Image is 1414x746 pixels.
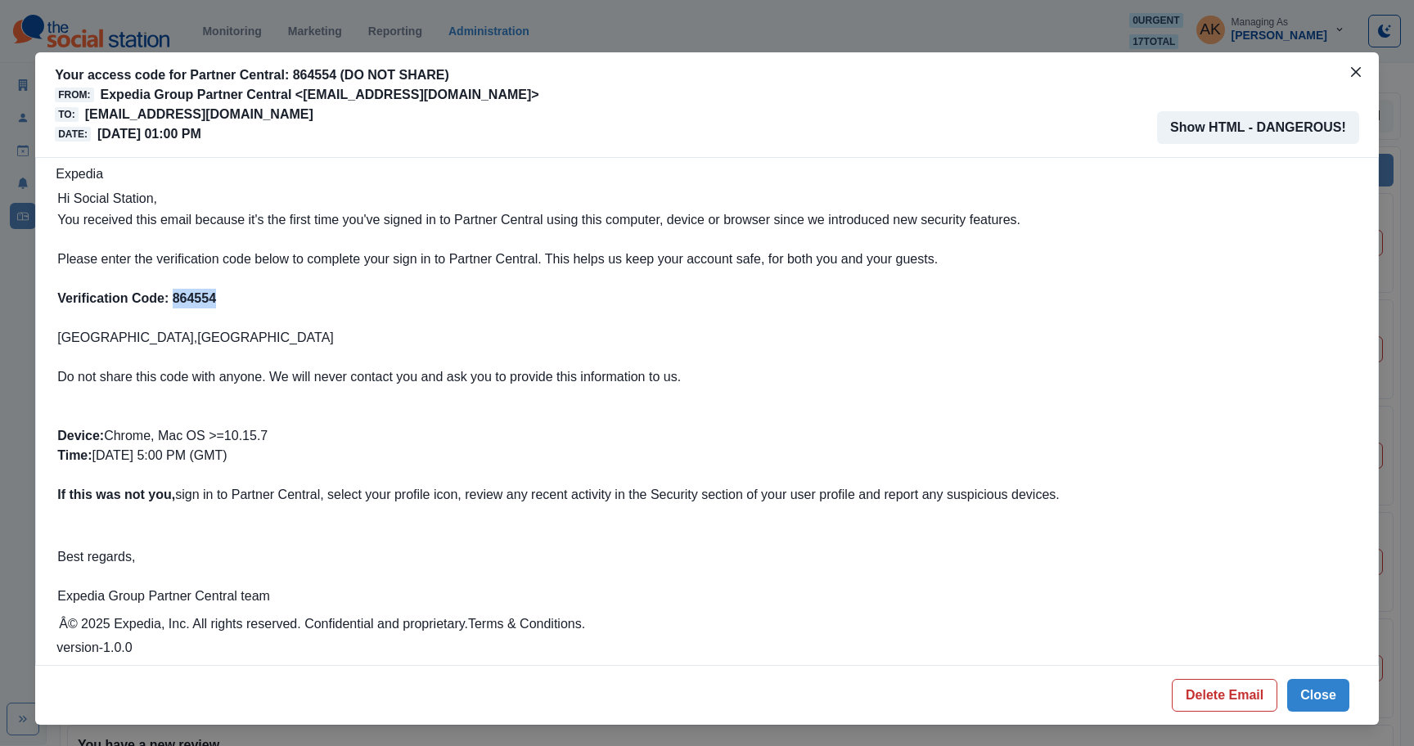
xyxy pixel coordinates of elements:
h4: Â© 2025 Expedia, Inc. All rights reserved. Confidential and proprietary. . [59,614,585,634]
span: Expedia Group Partner Central team [57,589,270,603]
p: version-1.0.0 [56,638,1060,658]
p: Chrome, Mac OS >=10.15.7 [DATE] 5:00 PM (GMT) [57,407,1060,465]
p: You received this email because it's the first time you've signed in to Partner Central using thi... [57,210,1060,269]
button: Close [1287,679,1349,712]
p: Your access code for Partner Central: 864554 (DO NOT SHARE) [55,65,538,85]
h1: Hi Social Station, [57,189,1060,209]
b: Time: [57,448,92,462]
a: Terms & Conditions [468,617,582,631]
span: [GEOGRAPHIC_DATA],[GEOGRAPHIC_DATA] [57,330,334,344]
button: Close [1343,59,1369,85]
p: Best regards, [57,528,1060,606]
span: From: [55,88,93,102]
p: [EMAIL_ADDRESS][DOMAIN_NAME] [85,105,313,124]
span: To: [55,107,78,122]
p: Do not share this code with anyone. We will never contact you and ask you to provide this informa... [57,367,1060,387]
button: Show HTML - DANGEROUS! [1157,111,1359,144]
p: Expedia Group Partner Central <[EMAIL_ADDRESS][DOMAIN_NAME]> [101,85,539,105]
p: sign in to Partner Central, select your profile icon, review any recent activity in the Security ... [57,485,1060,505]
b: Device: [57,429,104,443]
b: If this was not you, [57,488,175,501]
button: Delete Email [1172,679,1277,712]
b: Verification Code: 864554 [57,291,216,305]
div: Expedia [56,164,1358,658]
span: Date: [55,127,91,142]
p: [DATE] 01:00 PM [97,124,201,144]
